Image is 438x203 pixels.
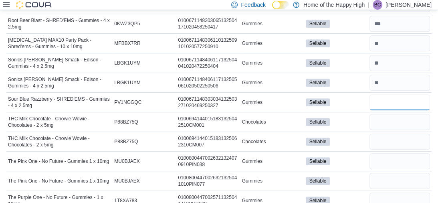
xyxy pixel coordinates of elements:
span: THC Milk Chocolate - Chowie Wowie - Chocolates - 2 x 5mg [8,135,111,148]
span: MFBBX7RR [114,40,140,47]
div: 0100671148406117132505061020502250506 [176,75,240,91]
span: Sellable [306,118,330,126]
span: Sellable [309,59,327,67]
span: Sellable [306,20,330,28]
span: [MEDICAL_DATA] MAX10 Party Pack - Shred'ems - Gummies - 10 x 10mg [8,37,111,50]
span: Sellable [306,157,330,165]
div: 01008004470026321324070910PIN038 [176,153,240,169]
div: 01006941440151831325062310CM007 [176,134,240,150]
span: THC Milk Chocolate - Chowie Wowie - Chocolates - 2 x 5mg [8,116,111,128]
span: Sonics [PERSON_NAME] Smack - Edison - Gummies - 4 x 2.5mg [8,57,111,69]
span: Sellable [309,118,327,126]
span: Sellable [306,177,330,185]
span: Sellable [309,158,327,165]
span: Chocolates [242,138,266,145]
span: LBGK1UYM [114,60,140,66]
span: Gummies [242,60,262,66]
input: Dark Mode [272,1,289,9]
div: 0100671148406117132504041020472250404 [176,55,240,71]
span: LBGK1UYM [114,79,140,86]
div: 0100671148303065132504171020458250417 [176,16,240,32]
span: MU0BJAEX [114,178,139,184]
span: PV1NGGQC [114,99,141,106]
span: Gummies [242,158,262,164]
span: Sellable [309,40,327,47]
span: Sellable [309,138,327,145]
span: Sellable [306,39,330,47]
span: Sellable [306,59,330,67]
div: 01006941440151831325042510CM001 [176,114,240,130]
span: Sellable [306,98,330,106]
span: Sellable [309,79,327,86]
span: Chocolates [242,119,266,125]
div: 0100671148306110132509101020577250910 [176,35,240,51]
span: P88BZ75Q [114,119,138,125]
span: Gummies [242,40,262,47]
span: Gummies [242,99,262,106]
span: The Pink One - No Future - Gummies 1 x 10mg [8,158,109,164]
span: Gummies [242,20,262,27]
span: Gummies [242,79,262,86]
img: Cova [16,1,52,9]
div: 01008004470026321325041010PIN077 [176,173,240,189]
span: Root Beer Blast - SHRED'EMS - Gummies - 4 x 2.5mg [8,17,111,30]
span: Feedback [241,1,265,9]
span: Sonics [PERSON_NAME] Smack - Edison - Gummies - 4 x 2.5mg [8,76,111,89]
span: MU0BJAEX [114,158,139,164]
span: 0KWZ3QP5 [114,20,140,27]
span: Sellable [309,99,327,106]
span: Sellable [306,79,330,87]
div: 0100671148303034132503271020469250327 [176,94,240,110]
span: The Pink One - No Future - Gummies 1 x 10mg [8,178,109,184]
span: Sellable [306,138,330,146]
span: P88BZ75Q [114,138,138,145]
span: Sour Blue Razzberry - SHRED'EMS - Gummies - 4 x 2.5mg [8,96,111,109]
span: Sellable [309,177,327,185]
span: Gummies [242,178,262,184]
span: Sellable [309,20,327,27]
